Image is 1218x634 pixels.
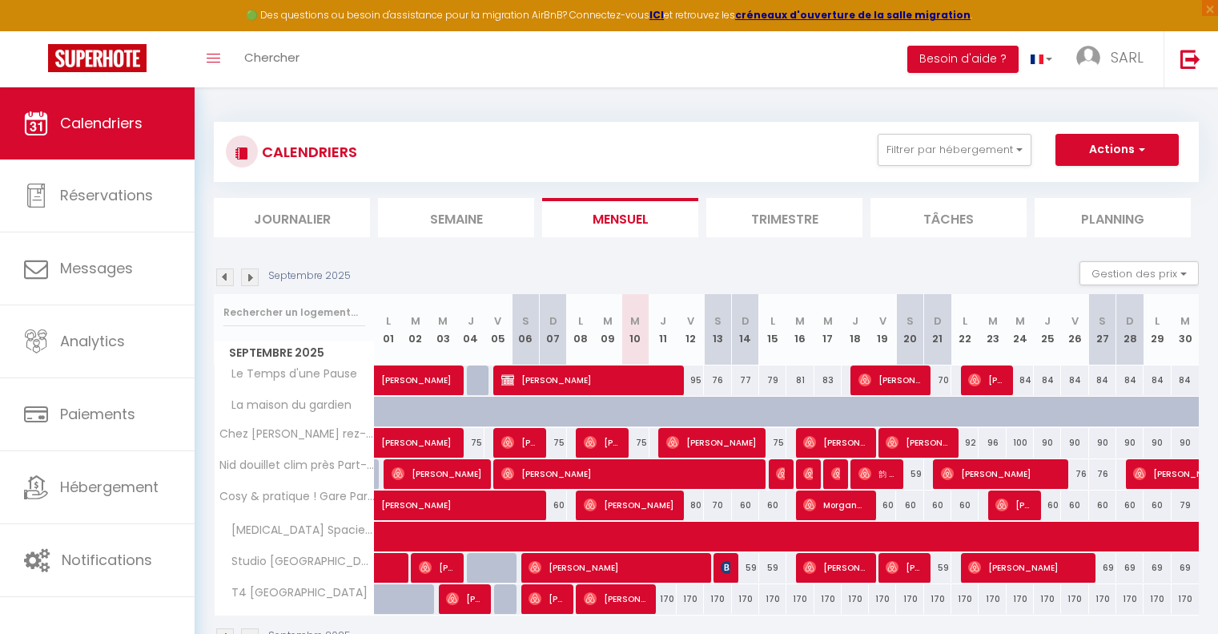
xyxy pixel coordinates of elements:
th: 08 [567,294,594,365]
div: 60 [732,491,759,520]
th: 18 [842,294,869,365]
div: 170 [1034,584,1061,614]
span: Morgann Le Boulaire [803,490,866,520]
span: [PERSON_NAME] [803,427,866,458]
div: 60 [1061,491,1088,520]
div: 90 [1089,428,1116,458]
abbr: D [934,313,942,329]
a: créneaux d'ouverture de la salle migration [735,8,971,22]
th: 10 [621,294,649,365]
li: Semaine [378,198,534,237]
div: 170 [649,584,677,614]
div: 84 [1144,365,1171,395]
abbr: M [411,313,420,329]
div: 60 [924,491,951,520]
th: 15 [759,294,786,365]
div: 170 [1089,584,1116,614]
abbr: S [1099,313,1106,329]
span: [PERSON_NAME] [501,458,755,489]
th: 07 [539,294,566,365]
div: 77 [732,365,759,395]
th: 24 [1007,294,1034,365]
div: 170 [732,584,759,614]
th: 04 [456,294,484,365]
div: 69 [1172,553,1199,583]
li: Mensuel [542,198,698,237]
div: 170 [842,584,869,614]
div: 69 [1089,553,1116,583]
span: [PERSON_NAME] [941,458,1059,489]
th: 02 [402,294,429,365]
span: [PERSON_NAME] [529,552,701,583]
div: 95 [677,365,704,395]
span: Messages [60,258,133,278]
abbr: M [988,313,998,329]
span: [PERSON_NAME] [529,584,565,614]
abbr: M [823,313,833,329]
div: 90 [1116,428,1144,458]
div: 60 [1089,491,1116,520]
abbr: V [1071,313,1079,329]
span: [PERSON_NAME] [392,458,482,489]
th: 25 [1034,294,1061,365]
div: 92 [951,428,979,458]
div: 84 [1089,365,1116,395]
div: 96 [979,428,1006,458]
span: Chez [PERSON_NAME] rez-de-jardin avec vue sur [GEOGRAPHIC_DATA] [217,428,377,440]
div: 59 [896,459,923,489]
th: 13 [704,294,731,365]
span: [PERSON_NAME] [381,419,492,450]
th: 19 [869,294,896,365]
th: 20 [896,294,923,365]
div: 70 [924,365,951,395]
span: [MEDICAL_DATA] Spacieux + balcon [217,522,377,539]
div: 84 [1034,365,1061,395]
div: 60 [896,491,923,520]
div: 84 [1172,365,1199,395]
input: Rechercher un logement... [223,298,365,327]
abbr: L [770,313,775,329]
a: Chercher [232,31,312,87]
abbr: L [386,313,391,329]
p: Septembre 2025 [268,269,351,284]
abbr: M [1180,313,1190,329]
div: 170 [677,584,704,614]
div: 83 [814,365,842,395]
span: [PERSON_NAME] [831,458,840,489]
span: [PERSON_NAME] [886,427,949,458]
abbr: L [1155,313,1160,329]
div: 75 [539,428,566,458]
th: 12 [677,294,704,365]
abbr: V [687,313,694,329]
div: 84 [1007,365,1034,395]
th: 21 [924,294,951,365]
span: [PERSON_NAME] [381,482,602,512]
img: Super Booking [48,44,147,72]
a: [PERSON_NAME] [375,491,402,521]
div: 60 [1116,491,1144,520]
div: 75 [759,428,786,458]
span: [PERSON_NAME] [501,427,537,458]
div: 75 [621,428,649,458]
abbr: J [852,313,858,329]
a: [PERSON_NAME] [375,365,402,396]
span: [PERSON_NAME] [968,365,1004,395]
div: 170 [896,584,923,614]
abbr: V [494,313,501,329]
span: SARL [1111,47,1144,67]
abbr: D [1126,313,1134,329]
th: 06 [512,294,539,365]
div: 170 [1144,584,1171,614]
span: [PERSON_NAME] [584,490,674,520]
th: 22 [951,294,979,365]
span: Analytics [60,331,125,351]
span: [PERSON_NAME] [968,552,1086,583]
th: 30 [1172,294,1199,365]
div: 170 [1116,584,1144,614]
abbr: L [963,313,967,329]
abbr: M [1015,313,1025,329]
span: Le Temps d'une Pause [217,365,361,383]
div: 90 [1034,428,1061,458]
img: ... [1076,46,1100,70]
span: T4 [GEOGRAPHIC_DATA] [217,584,372,602]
